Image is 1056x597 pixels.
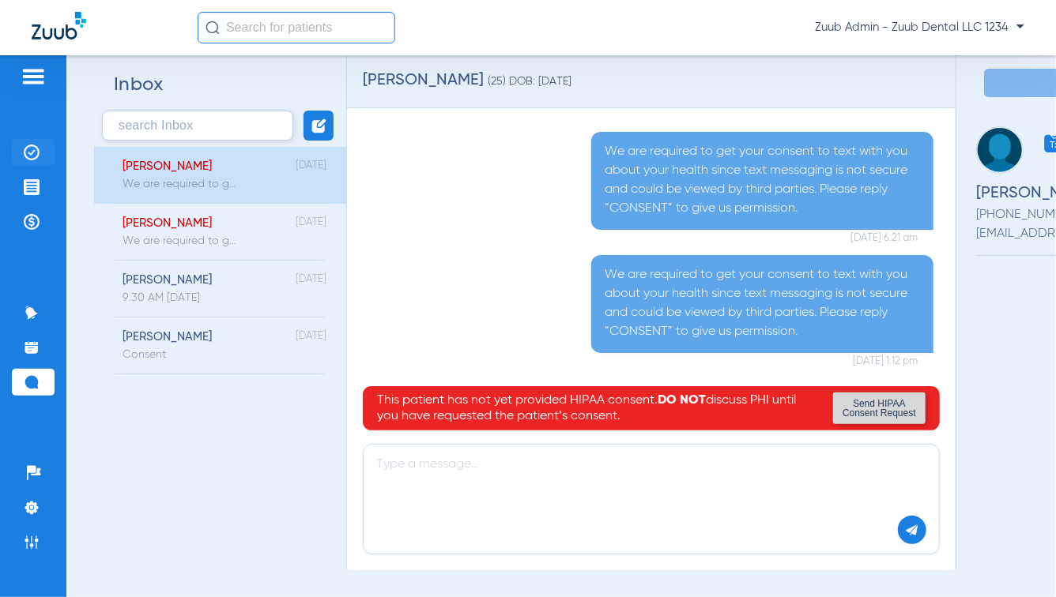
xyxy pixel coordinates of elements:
[296,329,326,344] div: [DATE]
[488,73,506,89] span: (25)
[605,142,920,218] p: We are required to get your consent to text with you about your health since text messaging is no...
[123,348,212,361] div: Consent
[377,392,809,424] p: This patient has not yet provided HIPAA consent. discuss PHI until you have requested the patient...
[296,216,326,230] div: [DATE]
[123,273,212,287] div: [PERSON_NAME]
[977,521,1056,597] iframe: Chat Widget
[833,392,926,424] button: Send HIPAA Consent Request
[206,21,220,35] img: Search Icon
[605,265,920,341] p: We are required to get your consent to text with you about your health since text messaging is no...
[123,235,240,247] div: We are required to get your consent to text with you about your health since text messaging is no...
[850,232,918,245] span: [DATE] 6:21 am
[296,272,326,287] div: [DATE]
[198,12,395,43] input: Search for patients
[977,127,1023,173] img: image for conversation
[123,330,212,344] div: [PERSON_NAME]
[538,73,571,89] span: [DATE]
[509,73,535,89] span: DOB:
[32,12,86,39] img: Zuub Logo
[853,355,918,368] span: [DATE] 1:12 pm
[658,394,706,407] b: DO NOT
[815,20,1024,36] span: Zuub Admin - Zuub Dental LLC 1234
[123,216,240,231] div: [PERSON_NAME]
[363,73,484,88] span: [PERSON_NAME]
[123,160,240,174] div: [PERSON_NAME]
[296,159,326,173] div: [DATE]
[102,77,338,99] h2: Inbox
[123,178,240,190] div: We are required to get your consent to text with you about your health since text messaging is no...
[123,291,212,304] div: 9.30 AM [DATE]
[102,111,293,141] input: search Inbox
[21,67,46,86] img: hamburger-icon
